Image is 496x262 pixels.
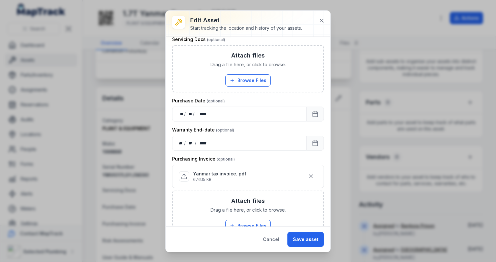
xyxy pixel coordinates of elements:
div: / [184,111,186,117]
button: Save asset [287,232,324,247]
label: Warranty End-date [172,127,234,133]
span: Drag a file here, or click to browse. [211,207,286,213]
h3: Attach files [231,51,265,60]
div: / [195,140,197,146]
div: Start tracking the location and history of your assets. [190,25,302,31]
p: Yanmar tax invoice..pdf [193,171,246,177]
span: Drag a file here, or click to browse. [211,61,286,68]
label: Purchasing Invoice [172,156,235,162]
div: day, [178,111,184,117]
button: Calendar [306,136,324,151]
label: Servicing Docs [172,36,225,43]
button: Cancel [257,232,285,247]
div: year, [195,111,207,117]
div: month, [186,111,193,117]
div: day, [178,140,184,146]
button: Calendar [306,107,324,121]
div: month, [186,140,195,146]
div: / [184,140,186,146]
button: Browse Files [225,220,271,232]
h3: Attach files [231,196,265,205]
label: Purchase Date [172,98,225,104]
div: year, [197,140,209,146]
button: Browse Files [225,74,271,87]
h3: Edit asset [190,16,302,25]
p: 676.15 KB [193,177,246,182]
div: / [193,111,195,117]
